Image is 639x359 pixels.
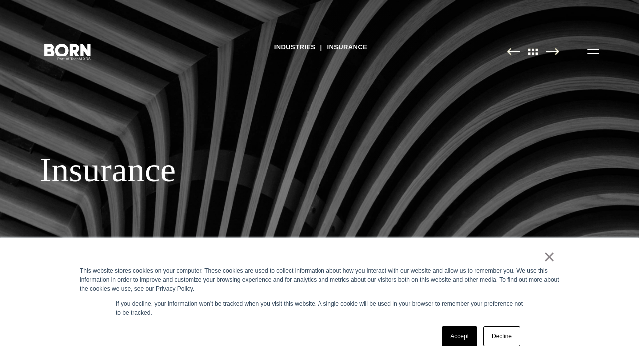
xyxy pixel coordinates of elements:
[274,40,316,55] a: Industries
[546,48,559,55] img: Next Page
[40,150,599,190] div: Insurance
[543,252,555,261] a: ×
[80,266,559,293] div: This website stores cookies on your computer. These cookies are used to collect information about...
[523,48,544,55] img: All Pages
[581,41,605,62] button: Open
[483,326,520,346] a: Decline
[116,299,523,317] p: If you decline, your information won’t be tracked when you visit this website. A single cookie wi...
[327,40,367,55] a: Insurance
[507,48,520,55] img: Previous Page
[442,326,477,346] a: Accept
